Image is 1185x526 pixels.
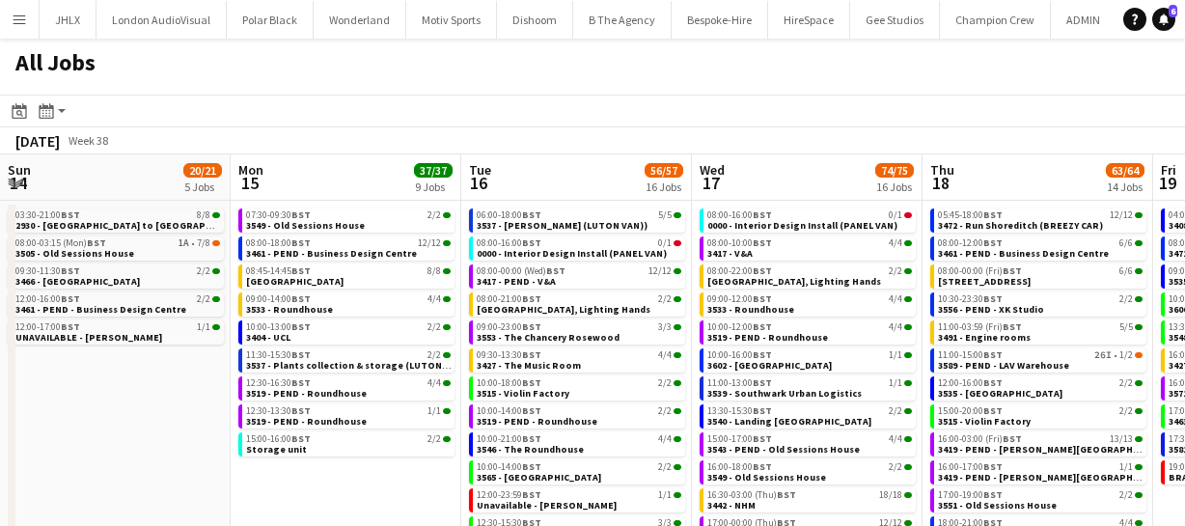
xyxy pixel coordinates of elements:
[707,460,912,483] a: 16:00-18:00BST2/23549 - Old Sessions House
[648,266,672,276] span: 12/12
[15,247,134,260] span: 3505 - Old Sessions House
[707,415,871,428] span: 3540 - Landing Forty Two
[8,320,224,348] div: 12:00-17:00BST1/1UNAVAILABLE - [PERSON_NAME]
[246,350,311,360] span: 11:30-15:30
[1119,322,1133,332] span: 5/5
[1119,490,1133,500] span: 2/2
[938,488,1143,511] a: 17:00-19:00BST2/23551 - Old Sessions House
[1003,264,1022,277] span: BST
[469,236,685,264] div: 08:00-16:00BST0/10000 - Interior Design Install (PANEL VAN)
[938,350,1143,360] div: •
[938,406,1003,416] span: 15:00-20:00
[197,266,210,276] span: 2/2
[938,292,1143,315] a: 10:30-23:30BST2/23556 - PEND - XK Studio
[522,488,541,501] span: BST
[427,434,441,444] span: 2/2
[246,415,367,428] span: 3519 - PEND - Roundhouse
[406,1,497,39] button: Motiv Sports
[8,236,224,264] div: 08:00-03:15 (Mon)BST1A•7/83505 - Old Sessions House
[707,406,772,416] span: 13:30-15:30
[246,247,417,260] span: 3461 - PEND - Business Design Centre
[15,210,80,220] span: 03:30-21:00
[983,208,1003,221] span: BST
[1119,462,1133,472] span: 1/1
[418,238,441,248] span: 12/12
[700,460,916,488] div: 16:00-18:00BST2/23549 - Old Sessions House
[477,322,541,332] span: 09:00-23:00
[700,320,916,348] div: 10:00-12:00BST4/43519 - PEND - Roundhouse
[707,387,862,400] span: 3539 - Southwark Urban Logistics
[707,462,772,472] span: 16:00-18:00
[246,348,451,371] a: 11:30-15:30BST2/23537 - Plants collection & storage (LUTON VAN))
[246,294,311,304] span: 09:00-14:00
[1094,350,1112,360] span: 26I
[753,348,772,361] span: BST
[658,462,672,472] span: 2/2
[658,322,672,332] span: 3/3
[889,406,902,416] span: 2/2
[889,266,902,276] span: 2/2
[477,376,681,399] a: 10:00-18:00BST2/23515 - Violin Factory
[707,378,772,388] span: 11:00-13:00
[658,350,672,360] span: 4/4
[477,488,681,511] a: 12:00-23:59BST1/1Unavailable - [PERSON_NAME]
[477,350,541,360] span: 09:30-13:30
[938,415,1031,428] span: 3515 - Violin Factory
[497,1,573,39] button: Dishoom
[246,320,451,343] a: 10:00-13:00BST2/23404 - UCL
[658,210,672,220] span: 5/5
[889,350,902,360] span: 1/1
[246,331,290,344] span: 3404 - UCL
[477,247,667,260] span: 0000 - Interior Design Install (PANEL VAN)
[246,219,365,232] span: 3549 - Old Sessions House
[61,264,80,277] span: BST
[546,264,565,277] span: BST
[753,320,772,333] span: BST
[291,264,311,277] span: BST
[1169,5,1177,17] span: 6
[983,376,1003,389] span: BST
[238,376,455,404] div: 12:30-16:30BST4/43519 - PEND - Roundhouse
[8,264,224,292] div: 09:30-11:30BST2/23466 - [GEOGRAPHIC_DATA]
[197,294,210,304] span: 2/2
[61,292,80,305] span: BST
[1003,432,1022,445] span: BST
[753,236,772,249] span: BST
[930,488,1146,516] div: 17:00-19:00BST2/23551 - Old Sessions House
[938,264,1143,287] a: 08:00-00:00 (Fri)BST6/6[STREET_ADDRESS]
[700,236,916,264] div: 08:00-10:00BST4/43417 - V&A
[938,266,1022,276] span: 08:00-00:00 (Fri)
[15,266,80,276] span: 09:30-11:30
[469,460,685,488] div: 10:00-14:00BST2/23565 - [GEOGRAPHIC_DATA]
[246,404,451,427] a: 12:30-13:30BST1/13519 - PEND - Roundhouse
[40,1,96,39] button: JHLX
[658,406,672,416] span: 2/2
[753,432,772,445] span: BST
[707,350,772,360] span: 10:00-16:00
[291,236,311,249] span: BST
[753,264,772,277] span: BST
[238,432,455,460] div: 15:00-16:00BST2/2Storage unit
[1119,294,1133,304] span: 2/2
[1110,210,1133,220] span: 12/12
[1051,1,1116,39] button: ADMIN
[238,208,455,236] div: 07:30-09:30BST2/23549 - Old Sessions House
[522,208,541,221] span: BST
[700,376,916,404] div: 11:00-13:00BST1/13539 - Southwark Urban Logistics
[87,236,106,249] span: BST
[983,236,1003,249] span: BST
[197,238,210,248] span: 7/8
[938,350,1003,360] span: 11:00-15:00
[700,432,916,460] div: 15:00-17:00BST4/43543 - PEND - Old Sessions House
[96,1,227,39] button: London AudioVisual
[938,320,1143,343] a: 11:00-03:59 (Fri)BST5/53491 - Engine rooms
[246,236,451,259] a: 08:00-18:00BST12/123461 - PEND - Business Design Centre
[938,462,1003,472] span: 16:00-17:00
[768,1,850,39] button: HireSpace
[930,320,1146,348] div: 11:00-03:59 (Fri)BST5/53491 - Engine rooms
[889,210,902,220] span: 0/1
[246,264,451,287] a: 08:45-14:45BST8/8[GEOGRAPHIC_DATA]
[938,331,1031,344] span: 3491 - Engine rooms
[238,264,455,292] div: 08:45-14:45BST8/8[GEOGRAPHIC_DATA]
[658,490,672,500] span: 1/1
